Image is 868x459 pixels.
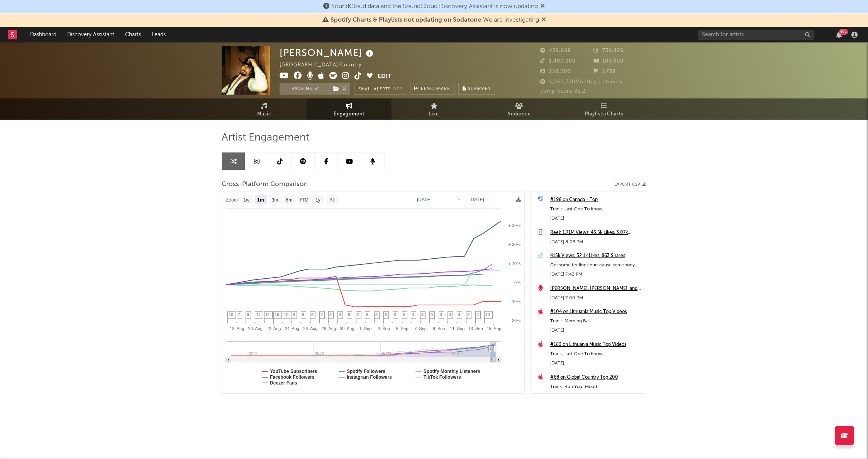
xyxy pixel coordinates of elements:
[354,83,406,95] button: Email AlertsOff
[485,312,490,317] span: 14
[431,312,433,317] span: 9
[285,326,299,331] text: 24. Aug
[458,312,460,317] span: 4
[510,299,520,304] text: -10%
[550,382,642,391] div: Track: Run Your Mouth
[514,280,520,285] text: 0%
[410,83,454,95] a: Benchmark
[561,98,646,120] a: Playlists/Charts
[280,61,370,70] div: [GEOGRAPHIC_DATA] | Country
[270,369,317,374] text: YouTube Subscribers
[328,83,350,95] button: (1)
[286,197,293,203] text: 6m
[510,318,520,323] text: -20%
[265,312,270,317] span: 11
[550,195,642,205] div: #196 on Canada - Top
[476,312,479,317] span: 4
[550,373,642,382] div: #68 on Global Country Top 200
[550,340,642,349] a: #183 on Lithuania Music Top Videos
[347,369,385,374] text: Spotify Followers
[366,312,368,317] span: 6
[440,312,442,317] span: 4
[222,180,308,189] span: Cross-Platform Comparison
[550,237,642,247] div: [DATE] 8:03 PM
[412,312,414,317] span: 4
[550,326,642,335] div: [DATE]
[698,30,814,40] input: Search for artists
[550,391,642,401] div: [DATE]
[585,110,623,119] span: Playlists/Charts
[550,205,642,214] div: Track: Last One To Know
[357,312,359,317] span: 9
[331,17,481,23] span: Spotify Charts & Playlists not updating on Sodatone
[275,312,279,317] span: 10
[550,359,642,368] div: [DATE]
[417,197,432,202] text: [DATE]
[424,374,461,380] text: TikTok Followers
[238,312,240,317] span: 7
[614,182,646,187] button: Export CSV
[429,110,439,119] span: Live
[396,326,409,331] text: 5. Sep
[270,374,315,380] text: Facebook Followers
[458,83,495,95] button: Summary
[468,326,483,331] text: 13. Sep
[340,326,354,331] text: 30. Aug
[328,83,351,95] span: ( 1 )
[550,270,642,279] div: [DATE] 7:43 PM
[284,312,288,317] span: 10
[322,326,336,331] text: 28. Aug
[509,223,521,228] text: + 30%
[257,197,264,203] text: 1m
[293,312,295,317] span: 9
[450,326,465,331] text: 11. Sep
[540,59,576,64] span: 1,400,000
[229,312,233,317] span: 10
[421,312,424,317] span: 3
[329,312,332,317] span: 8
[244,197,250,203] text: 1w
[550,307,642,317] div: #104 on Lithuania Music Top Videos
[385,312,387,317] span: 6
[593,48,624,53] span: 739,426
[280,83,328,95] button: Tracking
[449,312,451,317] span: 4
[476,98,561,120] a: Audience
[456,197,461,202] text: →
[550,284,642,293] a: [PERSON_NAME], [PERSON_NAME], and [PERSON_NAME] at [GEOGRAPHIC_DATA] ([DATE])
[414,326,427,331] text: 7. Sep
[339,312,341,317] span: 9
[467,312,470,317] span: 8
[299,197,309,203] text: YTD
[331,17,539,23] span: : We are investigating
[334,110,364,119] span: Engagement
[424,369,480,374] text: Spotify Monthly Listeners
[25,27,62,42] a: Dashboard
[348,312,350,317] span: 6
[359,326,372,331] text: 1. Sep
[550,228,642,237] div: Reel: 1.71M Views, 43.5k Likes, 3.07k Comments
[320,312,323,317] span: 7
[392,98,476,120] a: Live
[248,326,263,331] text: 20. Aug
[550,261,642,270] div: Got some feelings hurt cause somebody spit some facts
[540,48,571,53] span: 439,668
[311,312,314,317] span: 6
[550,214,642,223] div: [DATE]
[550,349,642,359] div: Track: Last One To Know
[403,312,405,317] span: 6
[146,27,171,42] a: Leads
[347,374,392,380] text: Instagram Followers
[272,197,278,203] text: 3m
[540,80,622,85] span: 5,060,720 Monthly Listeners
[540,3,545,10] span: Dismiss
[470,197,484,202] text: [DATE]
[393,87,402,91] em: Off
[839,29,848,35] div: 99 +
[222,98,307,120] a: Music
[433,326,445,331] text: 9. Sep
[329,197,334,203] text: All
[836,32,842,38] button: 99+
